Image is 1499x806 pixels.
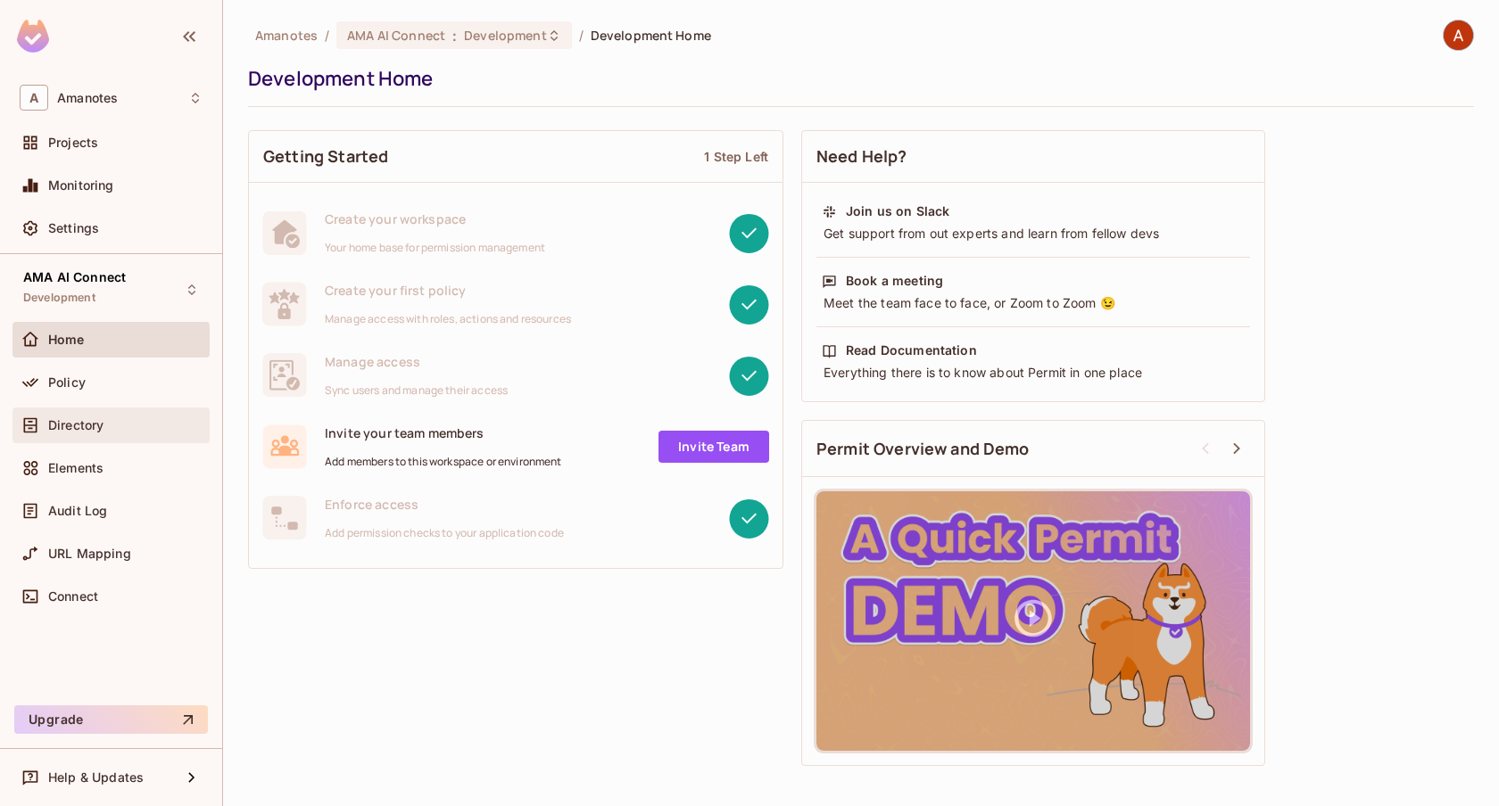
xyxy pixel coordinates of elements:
span: Monitoring [48,178,114,193]
div: Join us on Slack [846,202,949,220]
span: Connect [48,589,98,604]
div: Get support from out experts and learn from fellow devs [822,225,1245,243]
span: the active workspace [255,27,318,44]
img: AMA Tech [1444,21,1473,50]
span: Development [23,291,95,305]
span: Need Help? [816,145,907,168]
div: Book a meeting [846,272,943,290]
a: Invite Team [658,431,769,463]
span: Home [48,333,85,347]
span: Getting Started [263,145,388,168]
div: 1 Step Left [704,148,768,165]
span: Elements [48,461,104,475]
span: AMA AI Connect [347,27,445,44]
span: Permit Overview and Demo [816,438,1030,460]
span: Audit Log [48,504,107,518]
span: Invite your team members [325,424,562,441]
span: Directory [48,418,104,432]
span: A [20,85,48,111]
span: Manage access with roles, actions and resources [325,312,571,326]
li: / [579,27,584,44]
span: Help & Updates [48,770,144,785]
span: URL Mapping [48,547,131,561]
span: Your home base for permission management [325,241,545,255]
img: SReyMgAAAABJRU5ErkJggg== [17,20,49,53]
span: Policy [48,375,86,390]
div: Read Documentation [846,341,977,359]
span: Sync users and manage their access [325,383,508,398]
span: Development Home [591,27,711,44]
span: AMA AI Connect [23,270,126,284]
div: Everything there is to know about Permit in one place [822,364,1245,382]
span: Create your workspace [325,210,545,227]
span: Add permission checks to your application code [325,526,564,540]
div: Development Home [248,65,1465,92]
div: Meet the team face to face, or Zoom to Zoom 😉 [822,294,1245,312]
span: Manage access [325,353,508,370]
button: Upgrade [14,705,208,734]
span: Settings [48,221,99,235]
span: Workspace: Amanotes [57,91,118,105]
span: : [451,29,458,43]
span: Enforce access [325,496,564,513]
span: Development [464,27,546,44]
span: Add members to this workspace or environment [325,455,562,469]
li: / [325,27,329,44]
span: Create your first policy [325,282,571,299]
span: Projects [48,136,98,150]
